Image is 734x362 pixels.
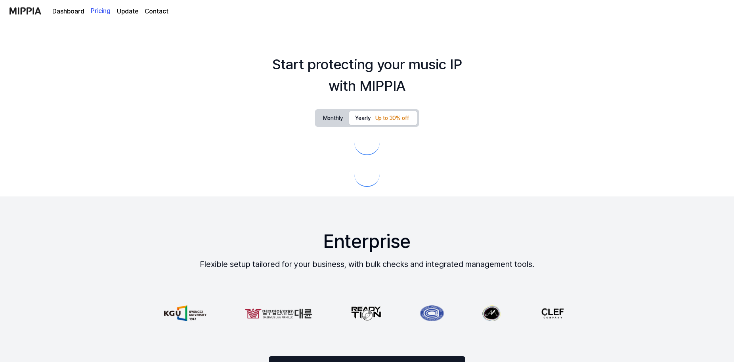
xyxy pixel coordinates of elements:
[323,228,411,255] div: Enterprise
[536,305,565,321] img: partner-logo-5
[373,114,411,123] div: Up to 30% off
[348,305,379,321] img: partner-logo-2
[162,305,204,321] img: partner-logo-0
[145,7,168,16] a: Contact
[242,305,310,321] img: partner-logo-1
[200,258,534,271] div: Flexible setup tailored for your business, with bulk checks and integrated management tools.
[417,305,442,321] img: partner-logo-3
[117,7,138,16] a: Update
[480,305,498,321] img: partner-logo-4
[91,0,111,22] a: Pricing
[52,7,84,16] a: Dashboard
[317,112,349,124] button: Monthly
[349,111,417,125] button: Yearly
